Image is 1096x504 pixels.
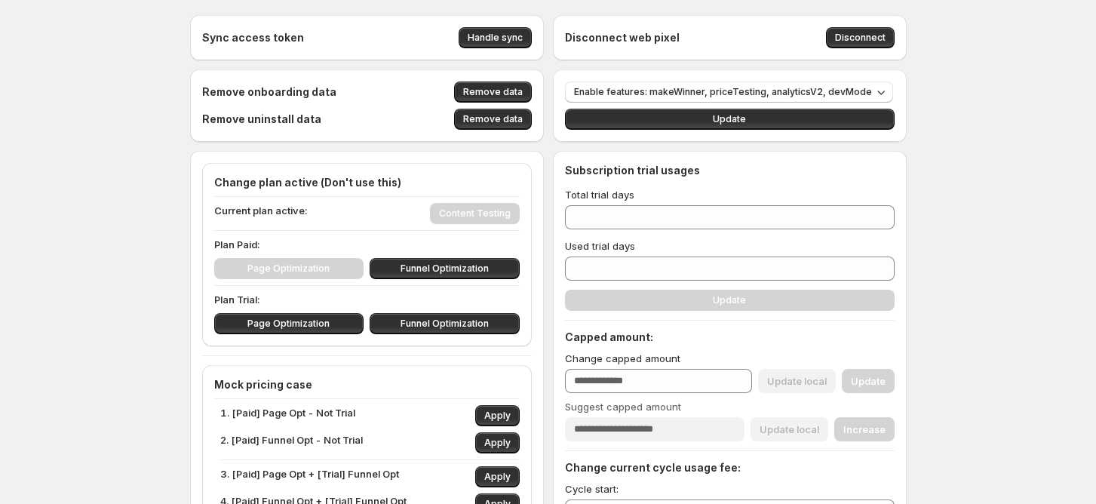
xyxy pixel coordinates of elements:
button: Update [565,109,895,130]
span: Funnel Optimization [401,263,489,275]
p: Plan Paid: [214,237,520,252]
button: Apply [475,405,520,426]
span: Change capped amount [565,352,680,364]
span: Used trial days [565,240,635,252]
span: Apply [484,410,511,422]
button: Page Optimization [214,313,364,334]
p: 2. [Paid] Funnel Opt - Not Trial [220,432,363,453]
h4: Capped amount: [565,330,895,345]
button: Apply [475,432,520,453]
button: Funnel Optimization [370,313,520,334]
span: Funnel Optimization [401,318,489,330]
span: Cycle start: [565,483,619,495]
h4: Change current cycle usage fee: [565,460,895,475]
button: Enable features: makeWinner, priceTesting, analyticsV2, devMode [565,81,893,103]
h4: Subscription trial usages [565,163,700,178]
span: Suggest capped amount [565,401,681,413]
button: Apply [475,466,520,487]
h4: Sync access token [202,30,304,45]
span: Page Optimization [247,318,330,330]
h4: Remove onboarding data [202,85,336,100]
span: Handle sync [468,32,523,44]
button: Funnel Optimization [370,258,520,279]
h4: Disconnect web pixel [565,30,680,45]
button: Remove data [454,81,532,103]
span: Enable features: makeWinner, priceTesting, analyticsV2, devMode [574,86,872,98]
h4: Remove uninstall data [202,112,321,127]
button: Disconnect [826,27,895,48]
p: 1. [Paid] Page Opt - Not Trial [220,405,355,426]
h4: Mock pricing case [214,377,520,392]
span: Update [713,113,746,125]
p: Current plan active: [214,203,308,224]
p: 3. [Paid] Page Opt + [Trial] Funnel Opt [220,466,399,487]
span: Apply [484,437,511,449]
span: Apply [484,471,511,483]
p: Plan Trial: [214,292,520,307]
span: Disconnect [835,32,886,44]
button: Remove data [454,109,532,130]
span: Remove data [463,86,523,98]
span: Remove data [463,113,523,125]
h4: Change plan active (Don't use this) [214,175,520,190]
span: Total trial days [565,189,634,201]
button: Handle sync [459,27,532,48]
